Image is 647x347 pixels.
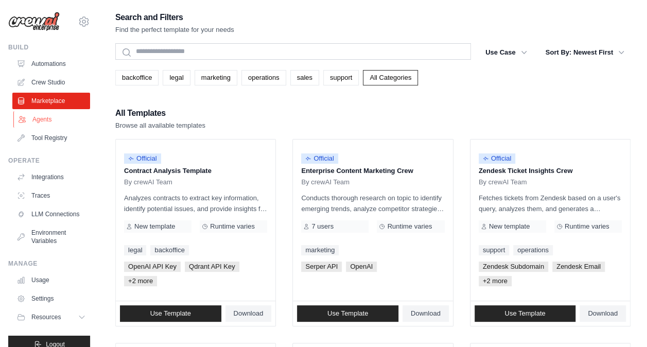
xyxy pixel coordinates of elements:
div: Operate [8,157,90,165]
p: Find the perfect template for your needs [115,25,234,35]
p: Contract Analysis Template [124,166,267,176]
a: sales [290,70,319,85]
button: Resources [12,309,90,325]
a: Automations [12,56,90,72]
span: By crewAI Team [124,178,172,186]
span: +2 more [479,276,512,286]
span: New template [489,222,530,231]
p: Conducts thorough research on topic to identify emerging trends, analyze competitor strategies, a... [301,193,444,214]
span: Resources [31,313,61,321]
a: Crew Studio [12,74,90,91]
a: operations [241,70,286,85]
span: 7 users [311,222,334,231]
a: marketing [301,245,339,255]
a: Traces [12,187,90,204]
a: Download [580,305,626,322]
span: +2 more [124,276,157,286]
a: Download [403,305,449,322]
a: legal [163,70,190,85]
span: Download [234,309,264,318]
span: Zendesk Subdomain [479,262,548,272]
a: Use Template [475,305,576,322]
span: Use Template [327,309,368,318]
a: Settings [12,290,90,307]
a: All Categories [363,70,418,85]
span: By crewAI Team [479,178,527,186]
a: LLM Connections [12,206,90,222]
p: Browse all available templates [115,120,205,131]
a: Use Template [297,305,398,322]
span: Use Template [150,309,191,318]
p: Zendesk Ticket Insights Crew [479,166,622,176]
a: marketing [195,70,237,85]
a: Tool Registry [12,130,90,146]
p: Analyzes contracts to extract key information, identify potential issues, and provide insights fo... [124,193,267,214]
span: OpenAI API Key [124,262,181,272]
button: Use Case [479,43,533,62]
span: Use Template [504,309,545,318]
a: backoffice [115,70,159,85]
a: Usage [12,272,90,288]
a: support [479,245,509,255]
a: Environment Variables [12,224,90,249]
span: Official [301,153,338,164]
div: Build [8,43,90,51]
img: Logo [8,12,60,31]
a: support [323,70,359,85]
a: Use Template [120,305,221,322]
span: Download [411,309,441,318]
p: Enterprise Content Marketing Crew [301,166,444,176]
a: backoffice [150,245,188,255]
span: Official [479,153,516,164]
button: Sort By: Newest First [539,43,631,62]
a: Download [225,305,272,322]
a: legal [124,245,146,255]
h2: All Templates [115,106,205,120]
span: Runtime varies [387,222,432,231]
span: New template [134,222,175,231]
h2: Search and Filters [115,10,234,25]
a: operations [513,245,553,255]
span: Runtime varies [565,222,609,231]
a: Agents [13,111,91,128]
span: OpenAI [346,262,377,272]
span: Download [588,309,618,318]
span: By crewAI Team [301,178,349,186]
div: Manage [8,259,90,268]
span: Serper API [301,262,342,272]
span: Qdrant API Key [185,262,239,272]
span: Official [124,153,161,164]
span: Runtime varies [210,222,255,231]
a: Integrations [12,169,90,185]
a: Marketplace [12,93,90,109]
span: Zendesk Email [552,262,605,272]
p: Fetches tickets from Zendesk based on a user's query, analyzes them, and generates a summary. Out... [479,193,622,214]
